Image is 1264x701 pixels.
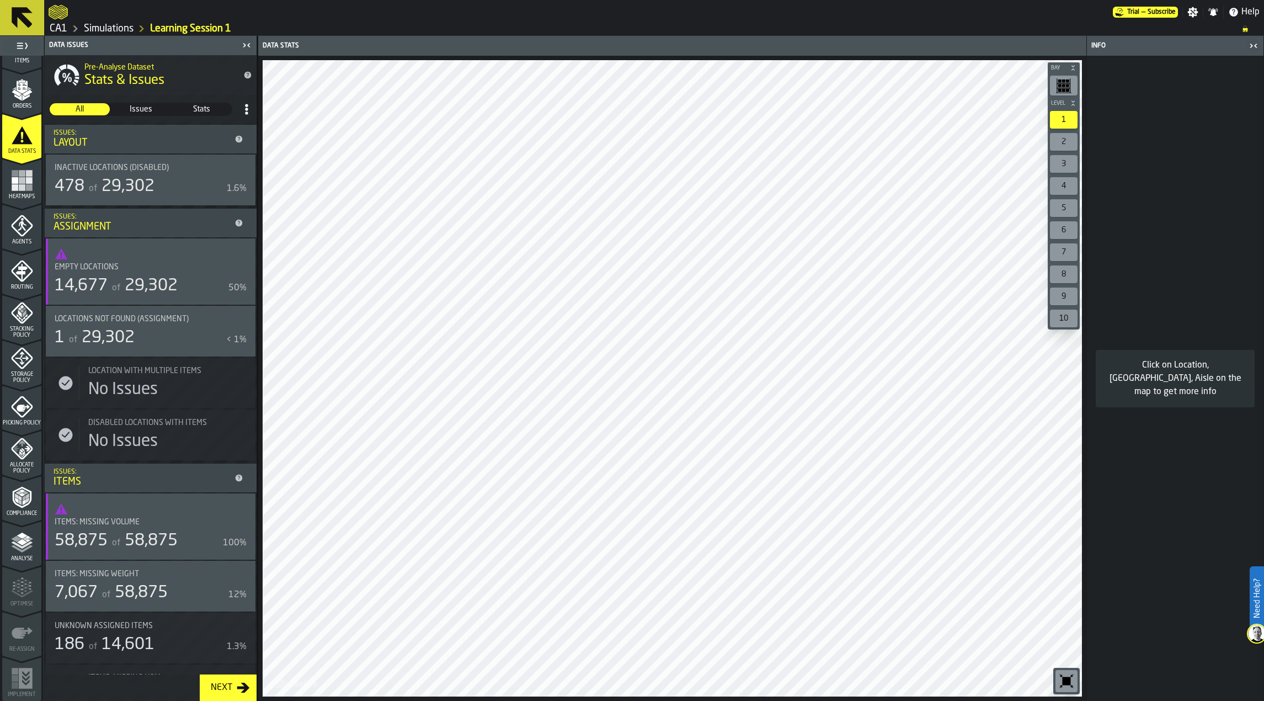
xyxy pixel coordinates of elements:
[172,103,232,115] div: thumb
[84,23,134,35] a: link-to-/wh/i/76e2a128-1b54-4d66-80d4-05ae4c277723
[1048,73,1080,98] div: button-toolbar-undefined
[50,23,67,35] a: link-to-/wh/i/76e2a128-1b54-4d66-80d4-05ae4c277723
[50,103,110,115] div: thumb
[88,380,158,400] div: No Issues
[227,182,247,195] div: 1.6%
[88,418,233,427] div: Title
[1048,285,1080,307] div: button-toolbar-undefined
[172,104,231,115] span: Stats
[258,36,1086,56] header: Data Stats
[55,247,247,261] span: threshold:50
[1087,36,1263,56] header: Info
[1050,133,1078,151] div: 2
[55,518,140,527] span: Items: Missing Volume
[102,178,154,195] span: 29,302
[55,263,233,272] div: Title
[55,583,98,603] div: 7,067
[55,177,84,197] div: 478
[112,284,120,293] span: of
[46,613,255,663] div: stat-Unknown assigned items
[45,55,257,95] div: title-Stats & Issues
[55,635,84,655] div: 186
[1048,307,1080,330] div: button-toolbar-undefined
[2,462,41,474] span: Allocate Policy
[46,238,255,305] div: stat-Empty locations
[2,385,41,429] li: menu Picking Policy
[2,295,41,339] li: menu Stacking Policy
[2,249,41,294] li: menu Routing
[1241,6,1260,19] span: Help
[102,636,154,653] span: 14,601
[49,103,110,116] label: button-switch-multi-All
[1105,359,1246,399] div: Click on Location, [GEOGRAPHIC_DATA], Aisle on the map to get more info
[2,23,41,67] li: menu Items
[260,42,674,50] div: Data Stats
[55,622,233,630] div: Title
[54,137,230,149] div: Layout
[2,340,41,384] li: menu Storage Policy
[54,213,230,221] div: Issues:
[125,278,178,294] span: 29,302
[2,194,41,200] span: Heatmaps
[2,239,41,245] span: Agents
[1127,8,1139,16] span: Trial
[1053,668,1080,694] div: button-toolbar-undefined
[1113,7,1178,18] a: link-to-/wh/i/76e2a128-1b54-4d66-80d4-05ae4c277723/pricing/
[265,672,327,694] a: logo-header
[228,282,247,295] div: 50%
[1183,7,1203,18] label: button-toggle-Settings
[2,103,41,109] span: Orders
[55,570,247,578] div: Title
[111,104,170,115] span: Issues
[88,367,233,375] div: Title
[1048,263,1080,285] div: button-toolbar-undefined
[2,114,41,158] li: menu Data Stats
[2,566,41,610] li: menu Optimise
[2,148,41,155] span: Data Stats
[2,657,41,701] li: menu Implement
[46,410,255,460] div: stat-Disabled locations with Items
[115,585,168,601] span: 58,875
[226,333,247,347] div: < 1%
[1050,111,1078,129] div: 1
[1050,310,1078,327] div: 10
[50,104,109,115] span: All
[2,692,41,698] span: Implement
[46,155,255,205] div: stat-Inactive Locations (Disabled)
[112,539,120,548] span: of
[206,681,237,694] div: Next
[1048,241,1080,263] div: button-toolbar-undefined
[55,570,233,578] div: Title
[55,163,233,172] div: Title
[89,642,97,651] span: of
[55,263,119,272] span: Empty locations
[55,531,108,551] div: 58,875
[55,502,247,516] span: threshold:50
[1050,265,1078,283] div: 8
[54,476,230,488] div: Items
[49,22,1260,35] nav: Breadcrumb
[1148,8,1176,16] span: Subscribe
[2,38,41,54] label: button-toggle-Toggle Full Menu
[2,159,41,203] li: menu Heatmaps
[88,673,161,682] span: Items: Missing UOM
[1224,6,1264,19] label: button-toggle-Help
[1049,65,1068,71] span: Bay
[200,675,257,701] button: button-Next
[1142,8,1145,16] span: —
[55,163,247,172] div: Title
[1048,219,1080,241] div: button-toolbar-undefined
[88,673,233,682] div: Title
[2,284,41,290] span: Routing
[46,561,255,612] div: stat-Items: Missing Weight
[2,612,41,656] li: menu Re-assign
[46,493,255,560] div: stat-Items: Missing Volume
[111,103,171,115] div: thumb
[1050,243,1078,261] div: 7
[1048,153,1080,175] div: button-toolbar-undefined
[2,511,41,517] span: Compliance
[1048,175,1080,197] div: button-toolbar-undefined
[88,367,201,375] span: Location with multiple Items
[1048,131,1080,153] div: button-toolbar-undefined
[55,518,233,527] div: Title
